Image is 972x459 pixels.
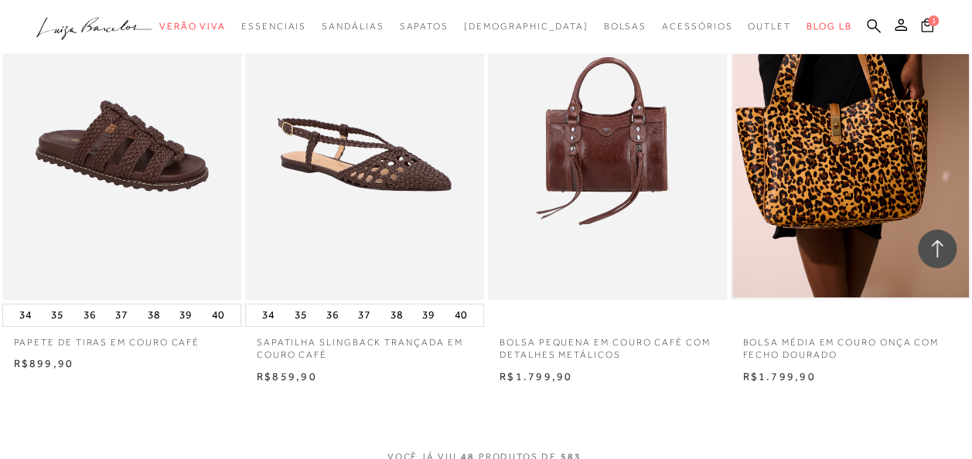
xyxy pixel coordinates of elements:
[206,304,228,326] button: 40
[807,12,851,41] a: BLOG LB
[241,12,306,41] a: categoryNavScreenReaderText
[748,12,791,41] a: categoryNavScreenReaderText
[15,304,36,326] button: 34
[399,21,448,32] span: Sapatos
[464,12,588,41] a: noSubCategoriesText
[450,304,472,326] button: 40
[500,370,572,382] span: R$1.799,90
[241,21,306,32] span: Essenciais
[928,15,939,26] span: 1
[464,21,588,32] span: [DEMOGRAPHIC_DATA]
[143,304,165,326] button: 38
[14,357,74,369] span: R$899,90
[159,21,226,32] span: Verão Viva
[289,304,311,326] button: 35
[2,327,241,349] a: PAPETE DE TIRAS EM COURO CAFÉ
[322,21,384,32] span: Sandálias
[662,21,732,32] span: Acessórios
[603,12,646,41] a: categoryNavScreenReaderText
[418,304,439,326] button: 39
[79,304,101,326] button: 36
[916,17,938,38] button: 1
[731,327,970,362] a: BOLSA MÉDIA EM COURO ONÇA COM FECHO DOURADO
[662,12,732,41] a: categoryNavScreenReaderText
[257,304,279,326] button: 34
[748,21,791,32] span: Outlet
[603,21,646,32] span: Bolsas
[175,304,196,326] button: 39
[742,370,815,382] span: R$1.799,90
[245,327,484,362] a: SAPATILHA SLINGBACK TRANÇADA EM COURO CAFÉ
[111,304,132,326] button: 37
[488,327,727,362] a: BOLSA PEQUENA EM COURO CAFÉ COM DETALHES METÁLICOS
[322,12,384,41] a: categoryNavScreenReaderText
[399,12,448,41] a: categoryNavScreenReaderText
[159,12,226,41] a: categoryNavScreenReaderText
[807,21,851,32] span: BLOG LB
[46,304,68,326] button: 35
[322,304,343,326] button: 36
[353,304,375,326] button: 37
[386,304,408,326] button: 38
[257,370,317,382] span: R$859,90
